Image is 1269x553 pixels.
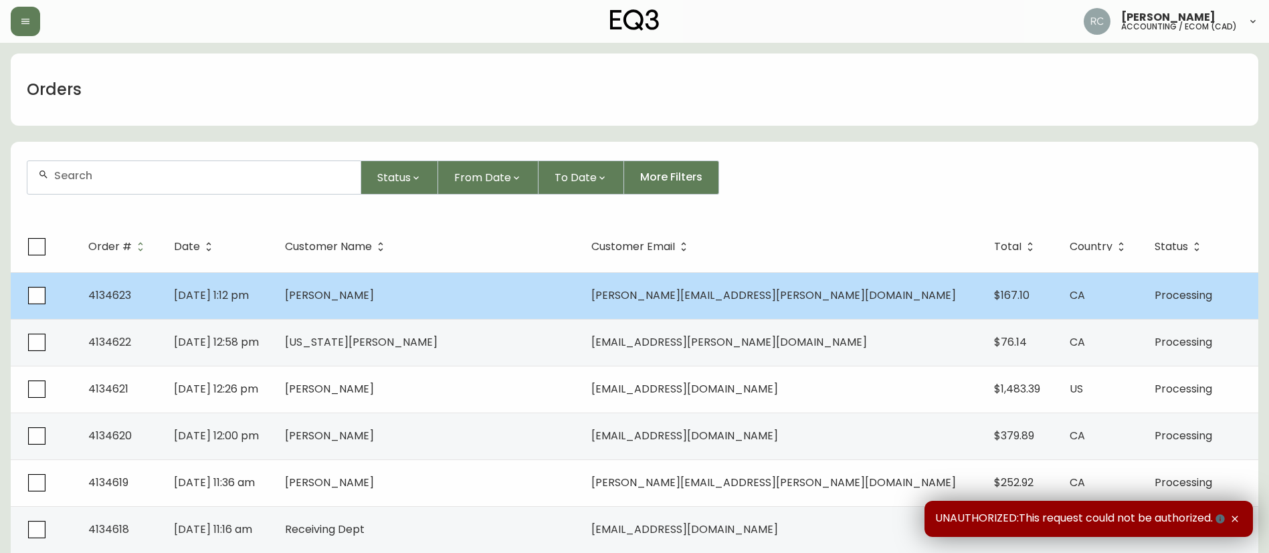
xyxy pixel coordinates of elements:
[174,288,249,303] span: [DATE] 1:12 pm
[1070,288,1085,303] span: CA
[174,243,200,251] span: Date
[591,241,692,253] span: Customer Email
[591,334,867,350] span: [EMAIL_ADDRESS][PERSON_NAME][DOMAIN_NAME]
[994,428,1034,443] span: $379.89
[591,475,956,490] span: [PERSON_NAME][EMAIL_ADDRESS][PERSON_NAME][DOMAIN_NAME]
[1155,243,1188,251] span: Status
[994,288,1030,303] span: $167.10
[174,522,252,537] span: [DATE] 11:16 am
[88,241,149,253] span: Order #
[610,9,660,31] img: logo
[174,241,217,253] span: Date
[438,160,539,195] button: From Date
[54,169,350,182] input: Search
[88,522,129,537] span: 4134618
[1084,8,1110,35] img: f4ba4e02bd060be8f1386e3ca455bd0e
[285,381,374,397] span: [PERSON_NAME]
[88,381,128,397] span: 4134621
[285,334,437,350] span: [US_STATE][PERSON_NAME]
[1155,288,1212,303] span: Processing
[591,428,778,443] span: [EMAIL_ADDRESS][DOMAIN_NAME]
[539,160,624,195] button: To Date
[285,288,374,303] span: [PERSON_NAME]
[1121,12,1215,23] span: [PERSON_NAME]
[994,241,1039,253] span: Total
[1155,381,1212,397] span: Processing
[624,160,719,195] button: More Filters
[591,381,778,397] span: [EMAIL_ADDRESS][DOMAIN_NAME]
[994,381,1040,397] span: $1,483.39
[1155,428,1212,443] span: Processing
[285,475,374,490] span: [PERSON_NAME]
[88,243,132,251] span: Order #
[88,428,132,443] span: 4134620
[174,475,255,490] span: [DATE] 11:36 am
[1121,23,1237,31] h5: accounting / ecom (cad)
[1155,241,1205,253] span: Status
[1070,428,1085,443] span: CA
[285,522,365,537] span: Receiving Dept
[1070,243,1112,251] span: Country
[935,512,1228,526] span: UNAUTHORIZED:This request could not be authorized.
[285,428,374,443] span: [PERSON_NAME]
[1070,334,1085,350] span: CA
[591,522,778,537] span: [EMAIL_ADDRESS][DOMAIN_NAME]
[377,169,411,186] span: Status
[1070,381,1083,397] span: US
[591,288,956,303] span: [PERSON_NAME][EMAIL_ADDRESS][PERSON_NAME][DOMAIN_NAME]
[88,288,131,303] span: 4134623
[994,475,1034,490] span: $252.92
[640,170,702,185] span: More Filters
[1155,475,1212,490] span: Processing
[88,334,131,350] span: 4134622
[994,243,1021,251] span: Total
[591,243,675,251] span: Customer Email
[285,243,372,251] span: Customer Name
[1070,475,1085,490] span: CA
[174,428,259,443] span: [DATE] 12:00 pm
[27,78,82,101] h1: Orders
[174,334,259,350] span: [DATE] 12:58 pm
[555,169,597,186] span: To Date
[285,241,389,253] span: Customer Name
[174,381,258,397] span: [DATE] 12:26 pm
[994,334,1027,350] span: $76.14
[1070,241,1130,253] span: Country
[454,169,511,186] span: From Date
[361,160,438,195] button: Status
[88,475,128,490] span: 4134619
[1155,334,1212,350] span: Processing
